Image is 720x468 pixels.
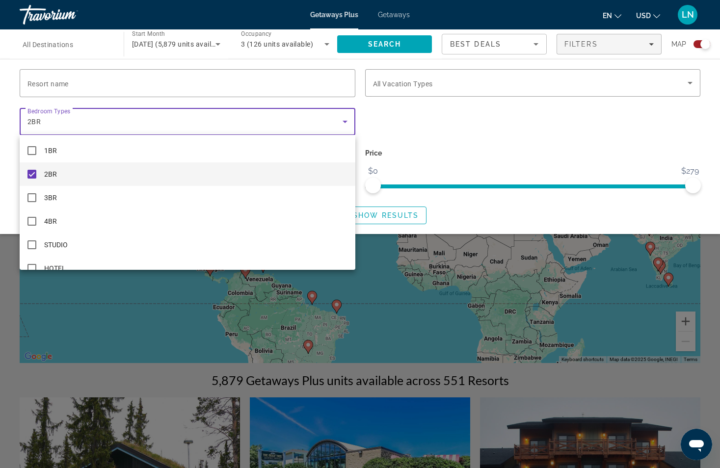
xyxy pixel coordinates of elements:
[44,239,68,251] span: STUDIO
[44,168,57,180] span: 2BR
[44,262,66,274] span: HOTEL
[44,145,57,156] span: 1BR
[44,215,57,227] span: 4BR
[44,192,57,204] span: 3BR
[681,429,712,460] iframe: Button to launch messaging window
